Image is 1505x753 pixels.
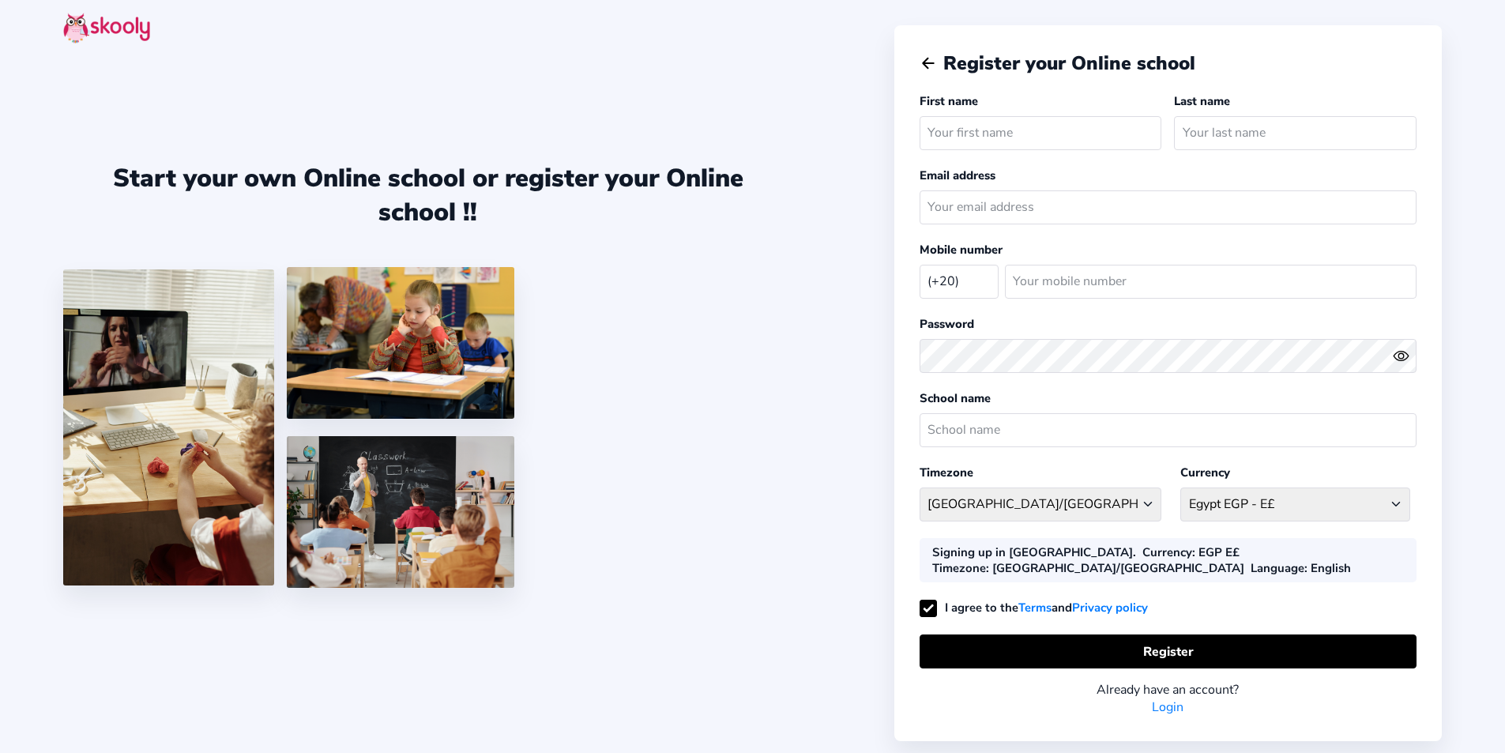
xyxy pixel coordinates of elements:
[1393,348,1409,364] ion-icon: eye outline
[920,600,1148,616] label: I agree to the and
[920,190,1417,224] input: Your email address
[1005,265,1417,299] input: Your mobile number
[1152,698,1183,716] a: Login
[920,55,937,72] button: arrow back outline
[287,267,514,419] img: 4.png
[1180,465,1230,480] label: Currency
[63,161,793,229] div: Start your own Online school or register your Online school !!
[1174,93,1230,109] label: Last name
[920,168,995,183] label: Email address
[920,93,978,109] label: First name
[920,116,1162,150] input: Your first name
[63,13,150,43] img: skooly-logo.png
[1142,544,1240,560] div: : EGP E£
[1174,116,1417,150] input: Your last name
[1018,598,1052,618] a: Terms
[1142,544,1192,560] b: Currency
[920,242,1003,258] label: Mobile number
[943,51,1195,76] span: Register your Online school
[287,436,514,588] img: 5.png
[932,544,1136,560] div: Signing up in [GEOGRAPHIC_DATA].
[1251,560,1351,576] div: : English
[920,390,991,406] label: School name
[1072,598,1148,618] a: Privacy policy
[920,465,973,480] label: Timezone
[920,413,1417,447] input: School name
[920,634,1417,668] button: Register
[920,316,974,332] label: Password
[1393,348,1417,364] button: eye outlineeye off outline
[1251,560,1304,576] b: Language
[920,681,1417,698] div: Already have an account?
[932,560,986,576] b: Timezone
[932,560,1244,576] div: : [GEOGRAPHIC_DATA]/[GEOGRAPHIC_DATA]
[63,269,274,585] img: 1.jpg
